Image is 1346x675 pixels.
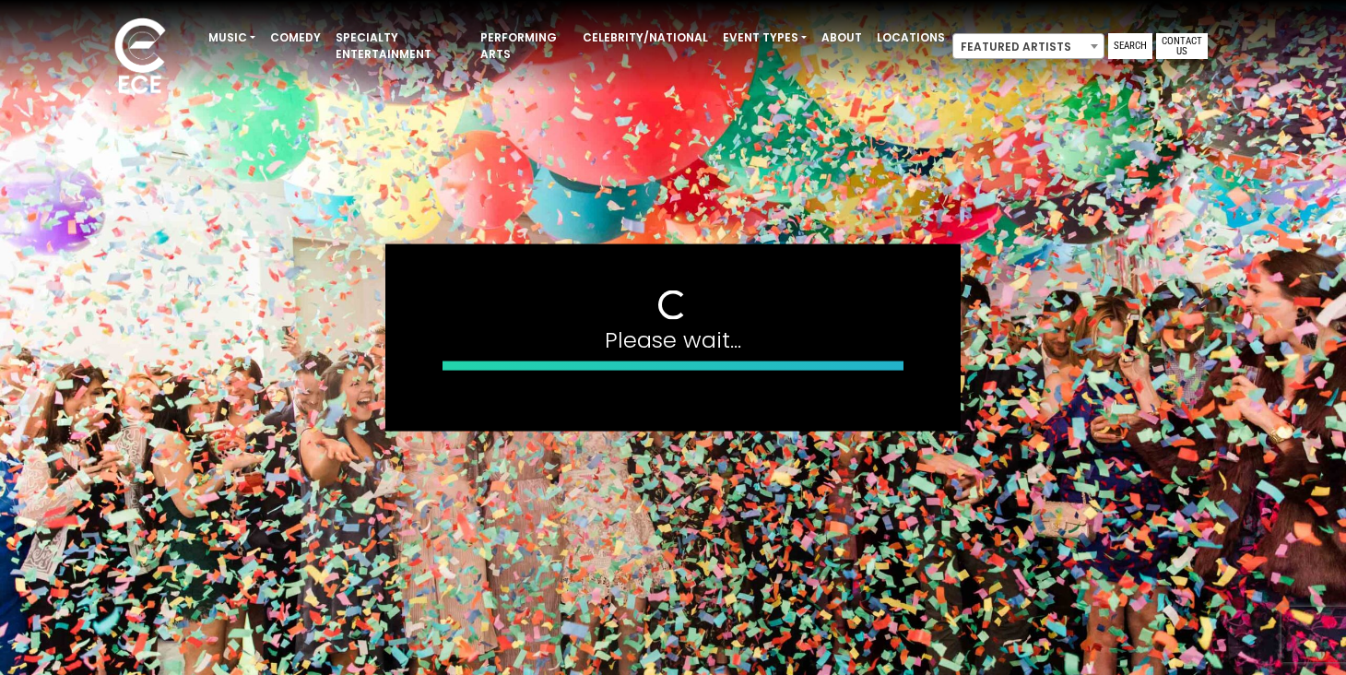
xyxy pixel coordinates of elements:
a: Comedy [263,22,328,53]
img: ece_new_logo_whitev2-1.png [94,13,186,102]
a: About [814,22,869,53]
a: Event Types [715,22,814,53]
a: Locations [869,22,952,53]
a: Music [201,22,263,53]
h4: Please wait... [443,327,903,354]
span: Featured Artists [952,33,1104,59]
a: Contact Us [1156,33,1208,59]
a: Performing Arts [473,22,575,70]
a: Search [1108,33,1152,59]
a: Celebrity/National [575,22,715,53]
a: Specialty Entertainment [328,22,473,70]
span: Featured Artists [953,34,1104,60]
